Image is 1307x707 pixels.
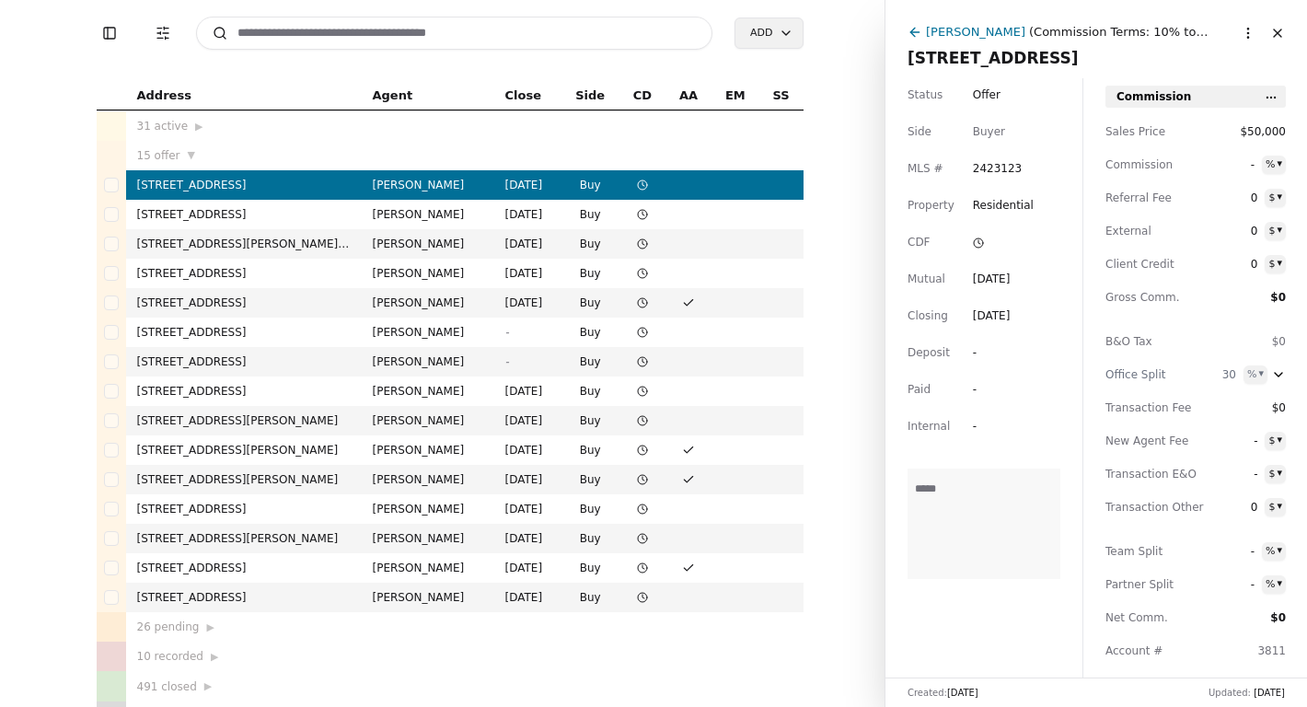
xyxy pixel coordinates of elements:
span: Residential [973,196,1034,214]
span: Team Split [1105,542,1188,561]
div: 10 recorded [137,647,351,666]
td: [STREET_ADDRESS] [126,170,362,200]
span: Property [908,196,954,214]
span: 0 [1203,255,1257,273]
td: Buy [561,465,619,494]
td: Buy [561,229,619,259]
span: MLS # [908,159,943,178]
span: ▶ [204,678,212,695]
button: % [1262,542,1286,561]
span: 0 [1203,222,1257,240]
td: [DATE] [494,553,561,583]
td: [PERSON_NAME] [362,435,494,465]
td: [DATE] [494,583,561,612]
span: AA [679,86,698,106]
span: CD [633,86,652,106]
span: Client Credit [1105,255,1188,273]
td: [PERSON_NAME] [362,347,494,377]
td: Buy [561,583,619,612]
span: 30 [1203,365,1236,384]
span: EM [725,86,746,106]
span: Paid [908,380,931,399]
span: Close [505,86,541,106]
span: 0 [1203,498,1257,516]
td: [DATE] [494,524,561,553]
div: 26 pending [137,618,351,636]
span: [DATE] [947,688,978,698]
button: $ [1265,432,1286,450]
button: $ [1265,498,1286,516]
div: ▾ [1277,465,1282,481]
div: ▾ [1277,189,1282,205]
span: New Agent Fee [1105,432,1188,450]
div: - [973,417,1006,435]
td: [DATE] [494,377,561,406]
span: B&O Tax [1105,332,1188,351]
td: [PERSON_NAME] [362,200,494,229]
div: ▾ [1277,432,1282,448]
div: 31 active [137,117,351,135]
span: CDF [908,233,931,251]
td: [PERSON_NAME] [362,288,494,318]
div: - [973,343,1006,362]
div: [DATE] [973,307,1011,325]
span: $0 [1270,611,1286,624]
td: Buy [561,318,619,347]
div: Created: [908,686,978,700]
td: [STREET_ADDRESS][PERSON_NAME] [126,524,362,553]
span: Commission [1105,156,1188,174]
span: 2423123 [973,159,1060,178]
td: [PERSON_NAME] [362,406,494,435]
div: Buyer [973,122,1005,141]
span: Agent [373,86,413,106]
td: [STREET_ADDRESS][PERSON_NAME] [126,435,362,465]
span: - [505,326,509,339]
td: [STREET_ADDRESS] [126,288,362,318]
span: [STREET_ADDRESS] [908,49,1079,67]
td: [PERSON_NAME] [362,259,494,288]
span: Referral Fee [1105,189,1188,207]
td: [PERSON_NAME] [362,377,494,406]
td: [STREET_ADDRESS] [126,494,362,524]
td: Buy [561,494,619,524]
span: $0 [1203,399,1286,417]
td: [STREET_ADDRESS][PERSON_NAME] [126,406,362,435]
span: Side [575,86,605,106]
td: [PERSON_NAME] [362,524,494,553]
td: [STREET_ADDRESS] [126,347,362,377]
span: $50,000 [1203,122,1286,141]
td: [PERSON_NAME] [362,465,494,494]
td: [PERSON_NAME] [362,318,494,347]
div: ▾ [1277,255,1282,272]
span: - [1203,575,1255,594]
span: Transaction Fee [1105,399,1188,417]
button: $ [1265,189,1286,207]
div: ▾ [1277,542,1282,559]
td: [DATE] [494,406,561,435]
span: 3811 [1257,644,1286,657]
td: [STREET_ADDRESS] [126,377,362,406]
td: Buy [561,288,619,318]
span: Sales Price [1105,122,1188,141]
button: % [1262,156,1286,174]
span: Commission [1116,87,1191,106]
td: [DATE] [494,465,561,494]
td: [DATE] [494,435,561,465]
td: [STREET_ADDRESS] [126,259,362,288]
span: Transaction Other [1105,498,1188,516]
span: $0 [1272,335,1286,348]
div: Updated: [1209,686,1285,700]
td: [STREET_ADDRESS][PERSON_NAME][PERSON_NAME] [126,229,362,259]
span: Offer [973,86,1000,104]
div: ▾ [1277,156,1282,172]
td: Buy [561,200,619,229]
span: Address [137,86,191,106]
button: % [1262,575,1286,594]
button: $ [1265,255,1286,273]
div: ▾ [1277,222,1282,238]
td: Buy [561,435,619,465]
span: - [505,355,509,368]
span: $0 [1270,291,1286,304]
span: Gross Comm. [1105,288,1188,307]
span: - [1203,465,1257,483]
